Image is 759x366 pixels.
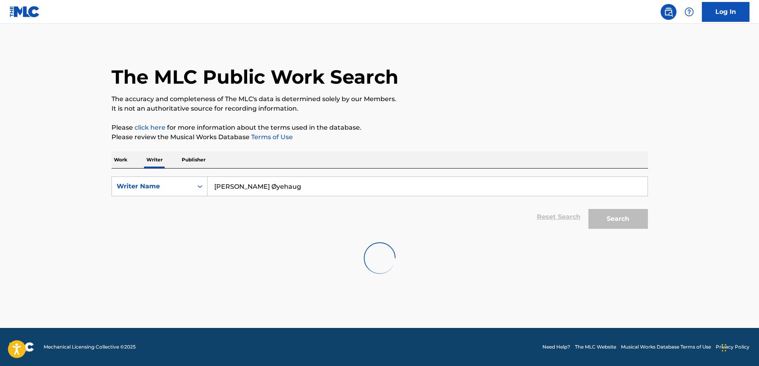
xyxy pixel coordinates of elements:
[722,336,726,360] div: Drag
[111,123,648,132] p: Please for more information about the terms used in the database.
[111,132,648,142] p: Please review the Musical Works Database
[111,176,648,233] form: Search Form
[364,242,396,274] img: preloader
[111,65,398,89] h1: The MLC Public Work Search
[719,328,759,366] iframe: Chat Widget
[702,2,749,22] a: Log In
[681,4,697,20] div: Help
[250,133,293,141] a: Terms of Use
[10,6,40,17] img: MLC Logo
[661,4,676,20] a: Public Search
[542,343,570,351] a: Need Help?
[144,151,165,168] p: Writer
[117,182,188,191] div: Writer Name
[621,343,711,351] a: Musical Works Database Terms of Use
[10,342,34,352] img: logo
[111,151,130,168] p: Work
[716,343,749,351] a: Privacy Policy
[44,343,136,351] span: Mechanical Licensing Collective © 2025
[135,124,165,131] a: click here
[179,151,208,168] p: Publisher
[111,104,648,113] p: It is not an authoritative source for recording information.
[664,7,673,17] img: search
[575,343,616,351] a: The MLC Website
[684,7,694,17] img: help
[111,94,648,104] p: The accuracy and completeness of The MLC's data is determined solely by our Members.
